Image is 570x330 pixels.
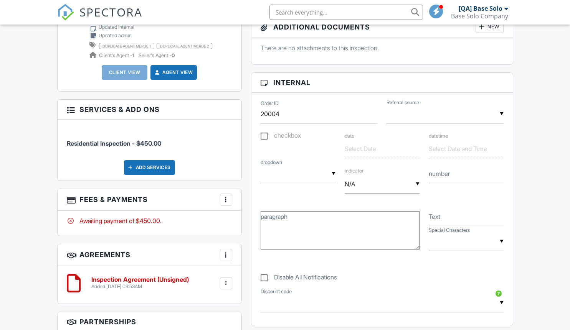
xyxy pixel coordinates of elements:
[261,211,420,250] textarea: paragraph
[459,5,502,12] div: [QA] Base Solo
[91,276,189,283] h6: Inspection Agreement (Unsigned)
[261,100,279,107] label: Order ID
[429,133,448,139] label: datetime
[261,288,292,295] label: Discount code
[79,4,142,20] span: SPECTORA
[99,33,132,39] div: Updated admin
[58,244,241,266] h3: Agreements
[67,217,232,225] div: Awaiting payment of $450.00.
[429,140,504,158] input: Select Date and Time
[157,43,212,49] span: duplicate agent merge 2
[172,53,175,58] strong: 0
[124,160,175,175] div: Add Services
[67,125,232,154] li: Service: Residential Inspection
[261,274,337,283] label: Disable All Notifications
[132,53,134,58] strong: 1
[57,10,142,26] a: SPECTORA
[251,73,513,93] h3: Internal
[139,53,175,58] span: Seller's Agent -
[99,43,154,49] span: duplicate agent merge 1
[345,133,354,139] label: date
[451,12,508,20] div: Base Solo Company
[261,132,301,141] label: checkbox
[429,227,470,234] label: Special Characters
[58,100,241,120] h3: Services & Add ons
[429,212,440,221] label: Text
[91,276,189,290] a: Inspection Agreement (Unsigned) Added [DATE] 09:53AM
[345,158,420,174] label: indicator
[429,169,450,178] label: number
[153,69,193,76] a: Agent View
[251,16,513,38] h3: Additional Documents
[261,44,504,52] p: There are no attachments to this inspection.
[429,207,504,226] input: Text
[261,159,282,166] label: dropdown
[429,164,504,183] input: number
[67,140,161,147] span: Residential Inspection - $450.00
[57,4,74,21] img: The Best Home Inspection Software - Spectora
[476,21,504,33] div: New
[269,5,423,20] input: Search everything...
[58,189,241,211] h3: Fees & Payments
[261,212,287,221] label: paragraph
[387,99,419,106] label: Referral source
[345,140,420,158] input: Select Date
[99,53,135,58] span: Client's Agent -
[91,284,189,290] div: Added [DATE] 09:53AM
